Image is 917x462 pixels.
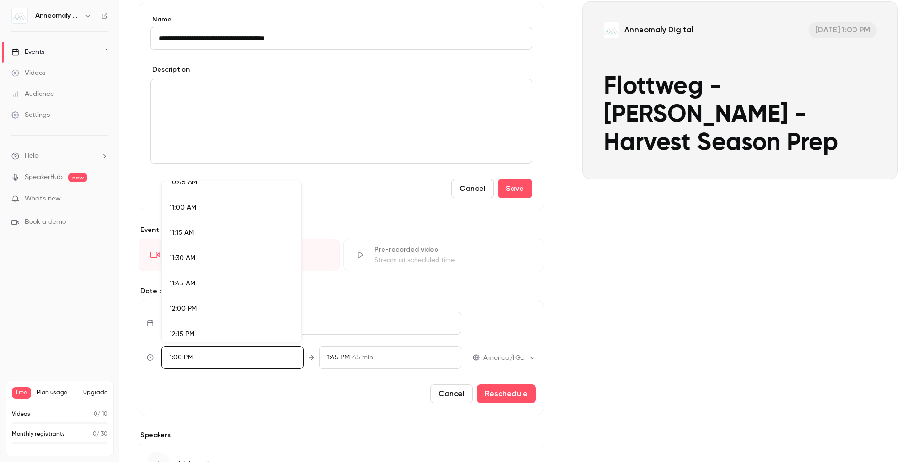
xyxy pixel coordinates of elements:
span: 11:30 AM [170,255,195,262]
span: 10:45 AM [170,179,197,186]
span: 11:45 AM [170,280,195,287]
span: 11:00 AM [170,204,196,211]
span: 12:15 PM [170,331,194,337]
span: 11:15 AM [170,230,194,236]
span: 12:00 PM [170,305,197,312]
